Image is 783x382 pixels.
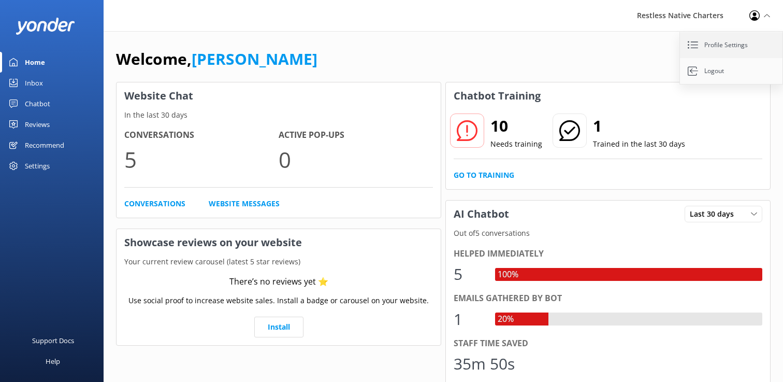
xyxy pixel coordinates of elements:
p: Your current review carousel (latest 5 star reviews) [117,256,441,267]
div: Emails gathered by bot [454,292,762,305]
div: 35m 50s [454,351,515,376]
a: Conversations [124,198,185,209]
div: Recommend [25,135,64,155]
div: Helped immediately [454,247,762,261]
p: Use social proof to increase website sales. Install a badge or carousel on your website. [128,295,429,306]
a: [PERSON_NAME] [192,48,317,69]
h2: 1 [593,114,685,138]
div: There’s no reviews yet ⭐ [229,275,328,289]
h3: Chatbot Training [446,82,548,109]
p: Trained in the last 30 days [593,138,685,150]
p: Out of 5 conversations [446,228,770,239]
a: Go to Training [454,169,514,181]
div: Reviews [25,114,50,135]
img: yonder-white-logo.png [16,18,75,35]
div: 1 [454,307,485,332]
div: Home [25,52,45,73]
div: 20% [495,313,516,326]
div: 100% [495,268,521,281]
h2: 10 [490,114,542,138]
a: Website Messages [209,198,280,209]
h3: Website Chat [117,82,441,109]
div: Staff time saved [454,337,762,350]
p: 5 [124,142,279,177]
div: Chatbot [25,93,50,114]
h4: Active Pop-ups [279,129,433,142]
h1: Welcome, [116,47,317,72]
p: 0 [279,142,433,177]
div: Support Docs [32,330,74,351]
p: Needs training [490,138,542,150]
div: Help [46,351,60,372]
a: Install [254,317,303,337]
div: Settings [25,155,50,176]
h3: Showcase reviews on your website [117,229,441,256]
div: Inbox [25,73,43,93]
h4: Conversations [124,129,279,142]
span: Last 30 days [690,208,740,220]
h3: AI Chatbot [446,201,517,228]
p: In the last 30 days [117,109,441,121]
div: 5 [454,262,485,287]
